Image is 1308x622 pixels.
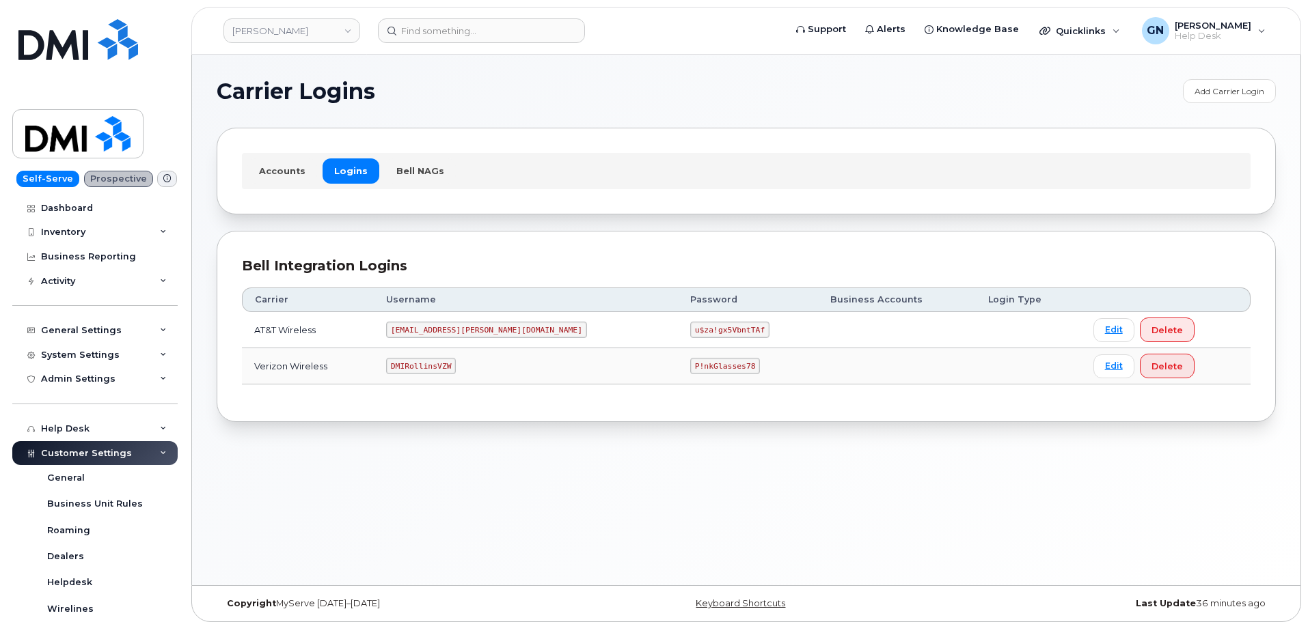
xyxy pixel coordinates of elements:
[696,598,785,608] a: Keyboard Shortcuts
[1140,317,1195,342] button: Delete
[217,598,570,609] div: MyServe [DATE]–[DATE]
[217,81,375,102] span: Carrier Logins
[1093,318,1134,342] a: Edit
[1093,354,1134,378] a: Edit
[385,158,456,183] a: Bell NAGs
[690,322,769,338] code: u$za!gx5VbntTAf
[247,158,317,183] a: Accounts
[1152,324,1183,337] span: Delete
[242,348,374,384] td: Verizon Wireless
[386,322,587,338] code: [EMAIL_ADDRESS][PERSON_NAME][DOMAIN_NAME]
[242,287,374,312] th: Carrier
[242,312,374,348] td: AT&T Wireless
[690,358,760,374] code: P!nkGlasses78
[386,358,456,374] code: DMIRollinsVZW
[1152,360,1183,373] span: Delete
[374,287,678,312] th: Username
[1136,598,1196,608] strong: Last Update
[1140,354,1195,378] button: Delete
[976,287,1081,312] th: Login Type
[227,598,276,608] strong: Copyright
[818,287,976,312] th: Business Accounts
[1183,79,1276,103] a: Add Carrier Login
[323,158,379,183] a: Logins
[242,256,1251,276] div: Bell Integration Logins
[923,598,1276,609] div: 36 minutes ago
[678,287,818,312] th: Password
